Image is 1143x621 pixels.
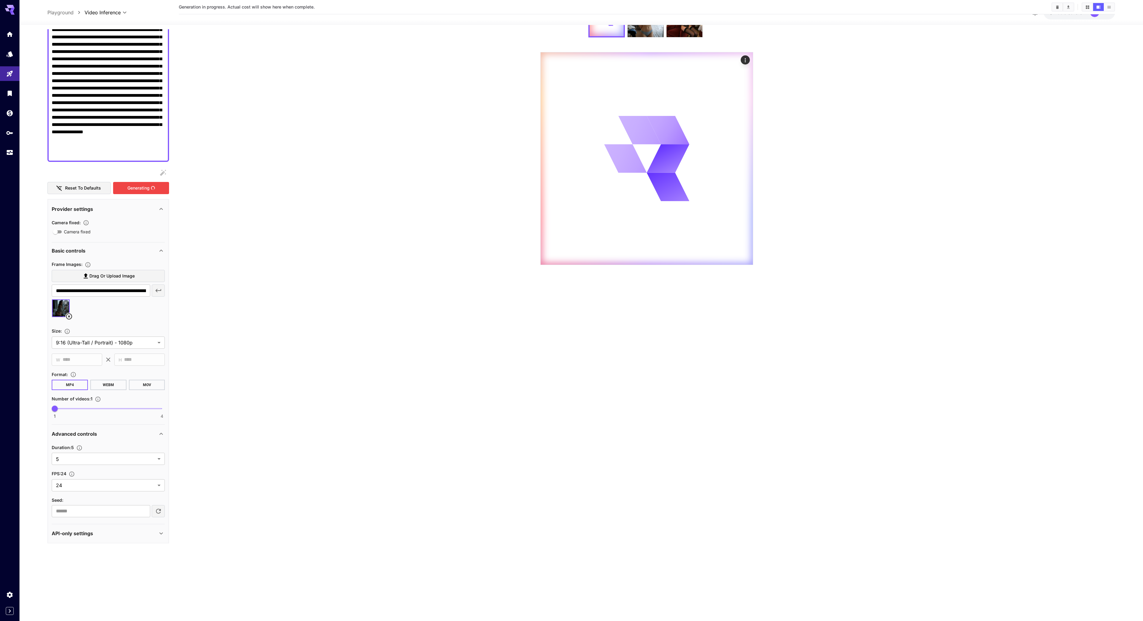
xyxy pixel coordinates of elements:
[52,262,82,267] span: Frame Images :
[56,339,155,346] span: 9:16 (Ultra-Tall / Portrait) - 1080p
[89,272,135,280] span: Drag or upload image
[52,396,92,401] span: Number of videos : 1
[119,356,122,363] span: H
[52,471,66,476] span: FPS : 24
[54,413,56,419] span: 1
[56,356,60,363] span: W
[47,9,85,16] nav: breadcrumb
[52,427,165,441] div: Advanced controls
[6,591,13,598] div: Settings
[179,4,315,9] span: Generation in progress. Actual cost will show here when complete.
[741,55,750,65] div: Actions
[52,445,74,450] span: Duration : 5
[82,262,93,268] button: Upload frame images.
[6,70,13,78] div: Playground
[92,396,103,402] button: Specify how many videos to generate in a single request. Each video generation will be charged se...
[52,526,165,541] div: API-only settings
[6,50,13,58] div: Models
[56,482,155,489] span: 24
[52,430,97,438] p: Advanced controls
[68,372,79,378] button: Choose the file format for the output video.
[1051,2,1074,12] div: Clear AllDownload All
[6,129,13,137] div: API Keys
[62,328,73,334] button: Adjust the dimensions of the generated image by specifying its width and height in pixels, or sel...
[52,220,81,225] span: Camera fixed :
[47,182,111,194] button: Reset to defaults
[47,9,74,16] a: Playground
[6,30,13,38] div: Home
[1082,3,1093,11] button: Show media in grid view
[161,413,163,419] span: 4
[52,247,85,254] p: Basic controls
[52,530,93,537] p: API-only settings
[1052,3,1063,11] button: Clear All
[6,89,13,97] div: Library
[52,243,165,258] div: Basic controls
[1064,10,1085,15] span: credits left
[64,229,91,235] span: Camera fixed
[52,205,93,213] p: Provider settings
[1104,3,1114,11] button: Show media in list view
[6,607,14,615] button: Expand sidebar
[6,149,13,156] div: Usage
[56,455,155,463] span: 5
[66,471,77,477] button: Set the fps
[52,372,68,377] span: Format :
[74,445,85,451] button: Set the number of duration
[1093,3,1104,11] button: Show media in video view
[52,270,165,282] label: Drag or upload image
[1050,10,1064,15] span: $17.80
[90,380,126,390] button: WEBM
[52,497,63,503] span: Seed :
[1063,3,1074,11] button: Download All
[52,202,165,216] div: Provider settings
[85,9,121,16] span: Video Inference
[6,109,13,117] div: Wallet
[129,380,165,390] button: MOV
[52,328,62,333] span: Size :
[52,380,88,390] button: MP4
[1082,2,1115,12] div: Show media in grid viewShow media in video viewShow media in list view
